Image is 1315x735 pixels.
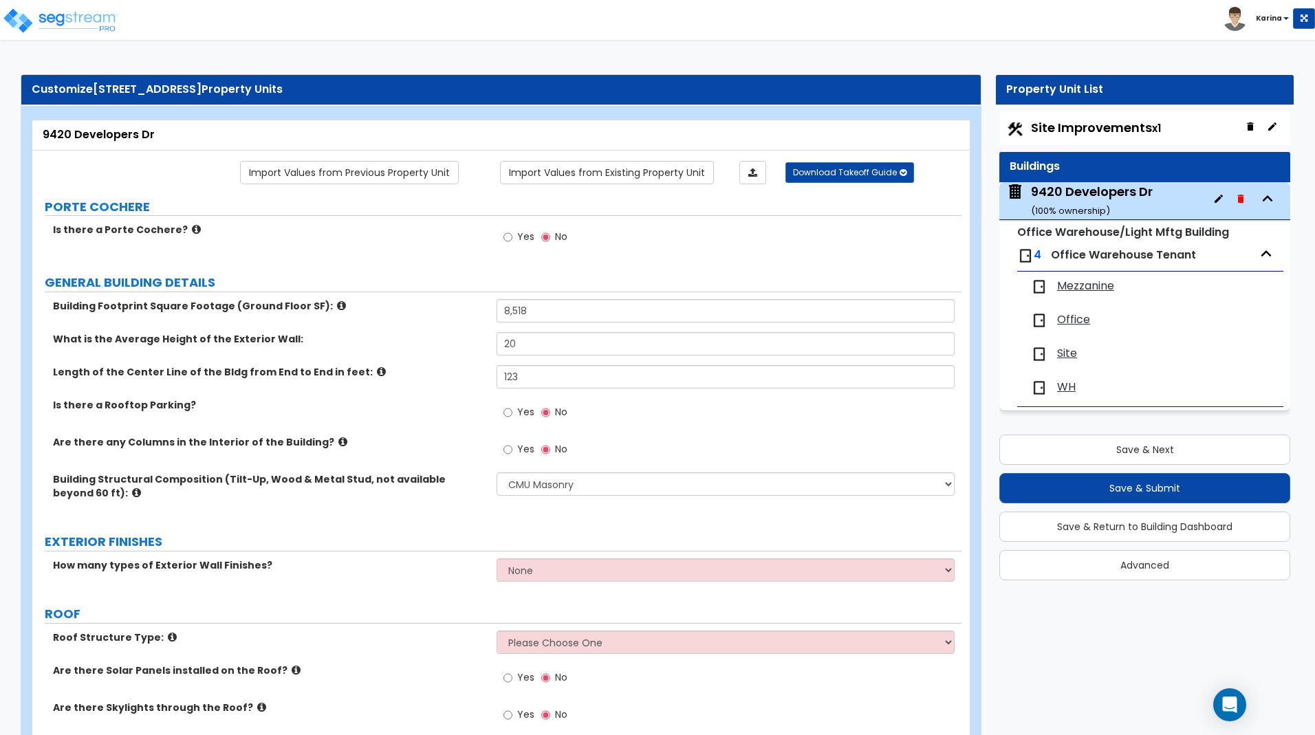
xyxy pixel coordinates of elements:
label: Building Structural Composition (Tilt-Up, Wood & Metal Stud, not available beyond 60 ft): [53,472,486,500]
a: Import the dynamic attributes value through Excel sheet [739,161,766,184]
i: click for more info! [338,437,347,447]
small: ( 100 % ownership) [1031,204,1110,217]
div: 9420 Developers Dr [1031,183,1153,218]
span: 4 [1034,247,1041,263]
i: click for more info! [168,632,177,642]
span: No [555,230,567,243]
label: Are there any Columns in the Interior of the Building? [53,435,486,449]
small: x1 [1152,121,1161,135]
span: Yes [517,442,534,456]
span: 9420 Developers Dr [1006,183,1153,218]
span: No [555,670,567,684]
input: Yes [503,442,512,457]
label: How many types of Exterior Wall Finishes? [53,558,486,572]
div: 9420 Developers Dr [43,127,959,143]
span: Yes [517,707,534,721]
span: Yes [517,230,534,243]
img: door.png [1031,346,1047,362]
span: Download Takeoff Guide [793,166,897,178]
input: Yes [503,670,512,685]
label: What is the Average Height of the Exterior Wall: [53,332,486,346]
span: Site Improvements [1031,119,1161,136]
i: click for more info! [377,366,386,377]
small: Office Warehouse/Light Mftg Building [1017,224,1229,240]
span: No [555,405,567,419]
span: Yes [517,405,534,419]
b: Karina [1256,13,1282,23]
a: Import the dynamic attribute values from previous properties. [240,161,459,184]
img: door.png [1017,248,1034,264]
span: No [555,442,567,456]
button: Save & Submit [999,473,1290,503]
label: Are there Solar Panels installed on the Roof? [53,663,486,677]
input: Yes [503,230,512,245]
span: No [555,707,567,721]
i: click for more info! [292,665,301,675]
a: Import the dynamic attribute values from existing properties. [500,161,714,184]
span: [STREET_ADDRESS] [93,81,202,97]
label: Building Footprint Square Footage (Ground Floor SF): [53,299,486,313]
span: Yes [517,670,534,684]
span: WH [1057,380,1076,395]
img: door.png [1031,312,1047,329]
label: EXTERIOR FINISHES [45,533,961,551]
input: No [541,707,550,723]
label: Are there Skylights through the Roof? [53,701,486,714]
label: ROOF [45,605,961,623]
img: building.svg [1006,183,1024,201]
label: Is there a Rooftop Parking? [53,398,486,412]
img: avatar.png [1223,7,1247,31]
label: GENERAL BUILDING DETAILS [45,274,961,292]
i: click for more info! [337,300,346,311]
label: Roof Structure Type: [53,630,486,644]
span: Office [1057,312,1090,328]
button: Save & Next [999,435,1290,465]
button: Download Takeoff Guide [785,162,914,183]
label: Is there a Porte Cochere? [53,223,486,237]
div: Open Intercom Messenger [1213,688,1246,721]
div: Buildings [1010,159,1280,175]
input: No [541,405,550,420]
img: Construction.png [1006,120,1024,138]
label: Length of the Center Line of the Bldg from End to End in feet: [53,365,486,379]
input: No [541,670,550,685]
img: door.png [1031,380,1047,396]
img: logo_pro_r.png [2,7,119,34]
input: Yes [503,707,512,723]
button: Advanced [999,550,1290,580]
i: click for more info! [257,702,266,712]
img: door.png [1031,278,1047,295]
input: No [541,230,550,245]
div: Property Unit List [1006,82,1283,98]
label: PORTE COCHERE [45,198,961,216]
i: click for more info! [132,487,141,498]
input: Yes [503,405,512,420]
span: Mezzanine [1057,278,1114,294]
span: Office Warehouse Tenant [1051,247,1196,263]
i: click for more info! [192,224,201,234]
button: Save & Return to Building Dashboard [999,512,1290,542]
div: Customize Property Units [32,82,970,98]
input: No [541,442,550,457]
span: Site [1057,346,1077,362]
